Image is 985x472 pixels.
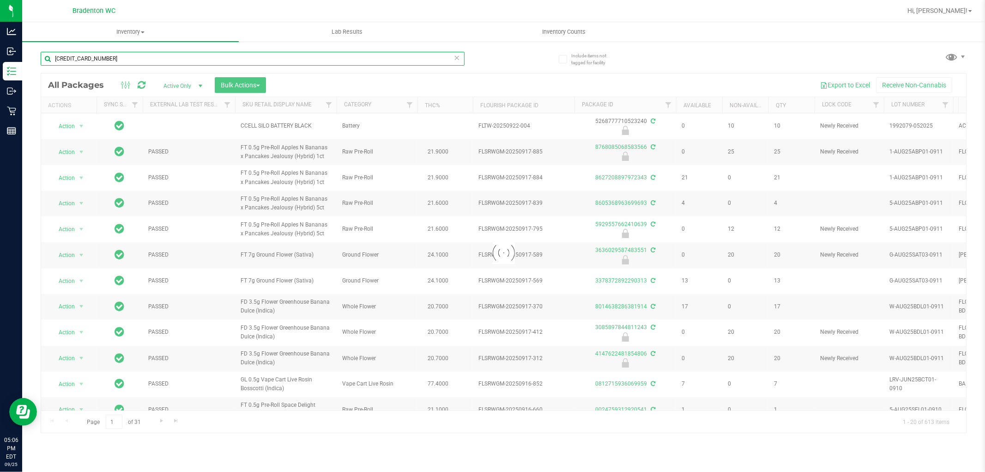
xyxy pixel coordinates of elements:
[7,47,16,56] inline-svg: Inbound
[7,67,16,76] inline-svg: Inventory
[571,52,617,66] span: Include items not tagged for facility
[41,52,465,66] input: Search Package ID, Item Name, SKU, Lot or Part Number...
[7,106,16,116] inline-svg: Retail
[455,22,672,42] a: Inventory Counts
[4,461,18,468] p: 09/25
[4,436,18,461] p: 05:06 PM EDT
[22,28,239,36] span: Inventory
[9,398,37,426] iframe: Resource center
[530,28,598,36] span: Inventory Counts
[7,126,16,135] inline-svg: Reports
[319,28,375,36] span: Lab Results
[7,27,16,36] inline-svg: Analytics
[7,86,16,96] inline-svg: Outbound
[454,52,460,64] span: Clear
[22,22,239,42] a: Inventory
[73,7,116,15] span: Bradenton WC
[239,22,455,42] a: Lab Results
[907,7,967,14] span: Hi, [PERSON_NAME]!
